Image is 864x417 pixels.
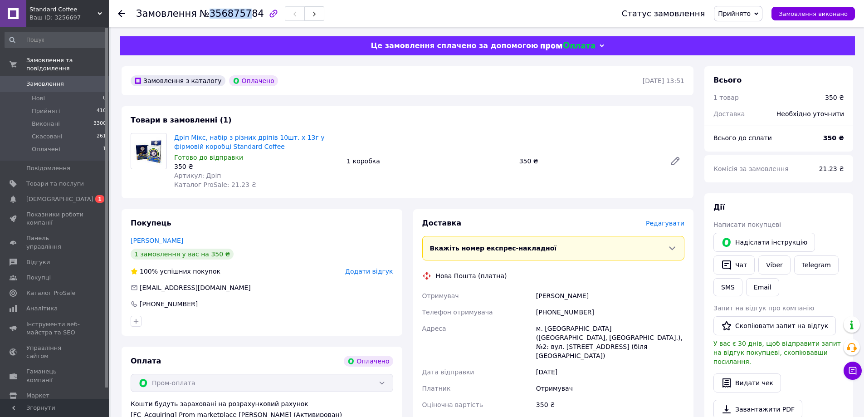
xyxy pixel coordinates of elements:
[713,316,836,335] button: Скопіювати запит на відгук
[713,94,739,101] span: 1 товар
[97,132,106,141] span: 261
[541,42,595,50] img: evopay logo
[794,255,839,275] a: Telegram
[131,137,166,165] img: Дріп Мікс, набір з різних дріпів 10шт. х 13г у фірмовій коробці Standard Coffee
[32,145,60,153] span: Оплачені
[713,304,814,312] span: Запит на відгук про компанію
[26,368,84,384] span: Гаманець компанії
[26,344,84,360] span: Управління сайтом
[422,309,493,316] span: Телефон отримувача
[713,373,781,392] button: Видати чек
[823,134,844,142] b: 350 ₴
[422,219,462,227] span: Доставка
[26,258,50,266] span: Відгуки
[534,304,686,320] div: [PHONE_NUMBER]
[26,320,84,337] span: Інструменти веб-майстра та SEO
[32,94,45,103] span: Нові
[422,401,483,408] span: Оціночна вартість
[666,152,684,170] a: Редагувати
[434,271,509,280] div: Нова Пошта (платна)
[713,165,789,172] span: Комісія за замовлення
[371,41,538,50] span: Це замовлення сплачено за допомогою
[779,10,848,17] span: Замовлення виконано
[93,120,106,128] span: 3300
[32,107,60,115] span: Прийняті
[131,219,171,227] span: Покупець
[26,234,84,250] span: Панель управління
[713,233,815,252] button: Надіслати інструкцію
[534,380,686,397] div: Отримувач
[131,357,161,365] span: Оплата
[26,304,58,313] span: Аналітика
[622,9,705,18] div: Статус замовлення
[140,268,158,275] span: 100%
[534,320,686,364] div: м. [GEOGRAPHIC_DATA] ([GEOGRAPHIC_DATA], [GEOGRAPHIC_DATA].), №2: вул. [STREET_ADDRESS] (біля [GE...
[32,132,63,141] span: Скасовані
[131,267,220,276] div: успішних покупок
[643,77,684,84] time: [DATE] 13:51
[718,10,751,17] span: Прийнято
[713,221,781,228] span: Написати покупцеві
[422,385,451,392] span: Платник
[26,164,70,172] span: Повідомлення
[343,155,515,167] div: 1 коробка
[174,181,256,188] span: Каталог ProSale: 21.23 ₴
[430,245,557,252] span: Вкажіть номер експрес-накладної
[844,362,862,380] button: Чат з покупцем
[771,104,849,124] div: Необхідно уточнити
[174,134,325,150] a: Дріп Мікс, набір з різних дріпів 10шт. х 13г у фірмовій коробці Standard Coffee
[131,75,225,86] div: Замовлення з каталогу
[29,14,109,22] div: Ваш ID: 3256697
[5,32,107,48] input: Пошук
[26,195,93,203] span: [DEMOGRAPHIC_DATA]
[516,155,663,167] div: 350 ₴
[819,165,844,172] span: 21.23 ₴
[422,292,459,299] span: Отримувач
[174,162,339,171] div: 350 ₴
[534,288,686,304] div: [PERSON_NAME]
[713,255,755,275] button: Чат
[103,94,106,103] span: 0
[174,154,243,161] span: Готово до відправки
[131,116,232,124] span: Товари в замовленні (1)
[713,76,742,84] span: Всього
[422,325,446,332] span: Адреса
[97,107,106,115] span: 410
[118,9,125,18] div: Повернутися назад
[26,211,84,227] span: Показники роботи компанії
[713,340,841,365] span: У вас є 30 днів, щоб відправити запит на відгук покупцеві, скопіювавши посилання.
[136,8,197,19] span: Замовлення
[422,368,474,376] span: Дата відправки
[646,220,684,227] span: Редагувати
[758,255,790,275] a: Viber
[174,172,221,179] span: Артикул: Дріп
[713,134,772,142] span: Всього до сплати
[26,80,64,88] span: Замовлення
[534,364,686,380] div: [DATE]
[229,75,278,86] div: Оплачено
[131,249,234,260] div: 1 замовлення у вас на 350 ₴
[139,299,199,309] div: [PHONE_NUMBER]
[345,268,393,275] span: Додати відгук
[29,5,98,14] span: Standard Coffee
[103,145,106,153] span: 1
[200,8,264,19] span: №356875784
[713,203,725,211] span: Дії
[344,356,393,367] div: Оплачено
[746,278,779,296] button: Email
[26,180,84,188] span: Товари та послуги
[26,56,109,73] span: Замовлення та повідомлення
[825,93,844,102] div: 350 ₴
[26,392,49,400] span: Маркет
[713,278,742,296] button: SMS
[771,7,855,20] button: Замовлення виконано
[32,120,60,128] span: Виконані
[140,284,251,291] span: [EMAIL_ADDRESS][DOMAIN_NAME]
[534,397,686,413] div: 350 ₴
[26,274,51,282] span: Покупці
[95,195,104,203] span: 1
[713,110,745,118] span: Доставка
[131,237,183,244] a: [PERSON_NAME]
[26,289,75,297] span: Каталог ProSale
